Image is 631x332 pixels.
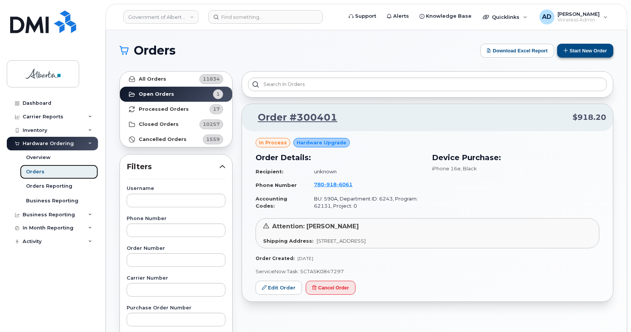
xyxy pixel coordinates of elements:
[263,238,314,244] strong: Shipping Address:
[203,121,220,128] span: 10257
[120,132,232,147] a: Cancelled Orders1559
[127,161,219,172] span: Filters
[432,152,599,163] h3: Device Purchase:
[256,256,294,261] strong: Order Created:
[127,276,225,281] label: Carrier Number
[480,44,554,58] button: Download Excel Report
[337,181,352,187] span: 6061
[203,75,220,83] span: 11834
[432,165,461,171] span: iPhone 16e
[324,181,337,187] span: 918
[127,216,225,221] label: Phone Number
[120,72,232,87] a: All Orders11834
[306,281,355,295] button: Cancel Order
[461,165,477,171] span: , Black
[256,182,297,188] strong: Phone Number
[297,139,346,146] span: Hardware Upgrade
[127,246,225,251] label: Order Number
[259,139,287,146] span: in process
[314,181,361,187] a: 7809186061
[127,186,225,191] label: Username
[256,168,283,174] strong: Recipient:
[120,102,232,117] a: Processed Orders17
[206,136,220,143] span: 1559
[134,45,176,56] span: Orders
[256,152,423,163] h3: Order Details:
[139,121,179,127] strong: Closed Orders
[557,44,613,58] button: Start New Order
[139,76,166,82] strong: All Orders
[256,196,287,209] strong: Accounting Codes:
[317,238,366,244] span: [STREET_ADDRESS]
[248,78,607,91] input: Search in orders
[127,306,225,311] label: Purchase Order Number
[272,223,359,230] span: Attention: [PERSON_NAME]
[256,281,302,295] a: Edit Order
[297,256,313,261] span: [DATE]
[213,106,220,113] span: 17
[573,112,606,123] span: $918.20
[216,90,220,98] span: 1
[120,87,232,102] a: Open Orders1
[139,136,187,142] strong: Cancelled Orders
[307,192,423,212] td: BU: 590A, Department ID: 6243, Program: 62131, Project: 0
[256,268,599,275] p: ServiceNow Task: SCTASK0847297
[307,165,423,178] td: unknown
[139,106,189,112] strong: Processed Orders
[314,181,352,187] span: 780
[249,111,337,124] a: Order #300401
[120,117,232,132] a: Closed Orders10257
[139,91,174,97] strong: Open Orders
